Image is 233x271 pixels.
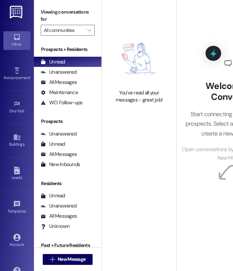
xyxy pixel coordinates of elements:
[34,180,101,187] div: Residents
[34,242,101,249] div: Past + Future Residents
[43,254,93,265] button: New Message
[41,99,82,106] div: WO Follow-ups
[41,192,65,199] div: Unread
[3,98,31,116] a: Site Visit •
[41,7,95,25] label: Viewing conversations for
[87,28,91,33] i: 
[41,161,80,168] div: New Inbounds
[50,257,55,262] i: 
[41,89,78,96] div: Maintenance
[41,141,65,148] div: Unread
[24,108,25,112] span: •
[41,79,77,86] div: All Messages
[44,25,84,36] input: All communities
[58,256,85,263] span: New Message
[109,89,169,104] div: You've read all your messages - great job!
[30,74,31,79] span: •
[41,130,77,138] div: Unanswered
[41,151,77,158] div: All Messages
[3,232,31,250] a: Account
[3,165,31,183] a: Leads
[34,118,101,125] div: Prospects
[3,31,31,50] a: Inbox
[10,6,24,18] img: ResiDesk Logo
[3,131,31,150] a: Buildings
[109,32,169,86] img: empty-state
[41,223,70,230] div: Unknown
[41,69,77,76] div: Unanswered
[41,202,77,210] div: Unanswered
[3,198,31,217] a: Templates •
[41,58,65,66] div: Unread
[41,213,77,220] div: All Messages
[26,208,27,213] span: •
[34,46,101,53] div: Prospects + Residents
